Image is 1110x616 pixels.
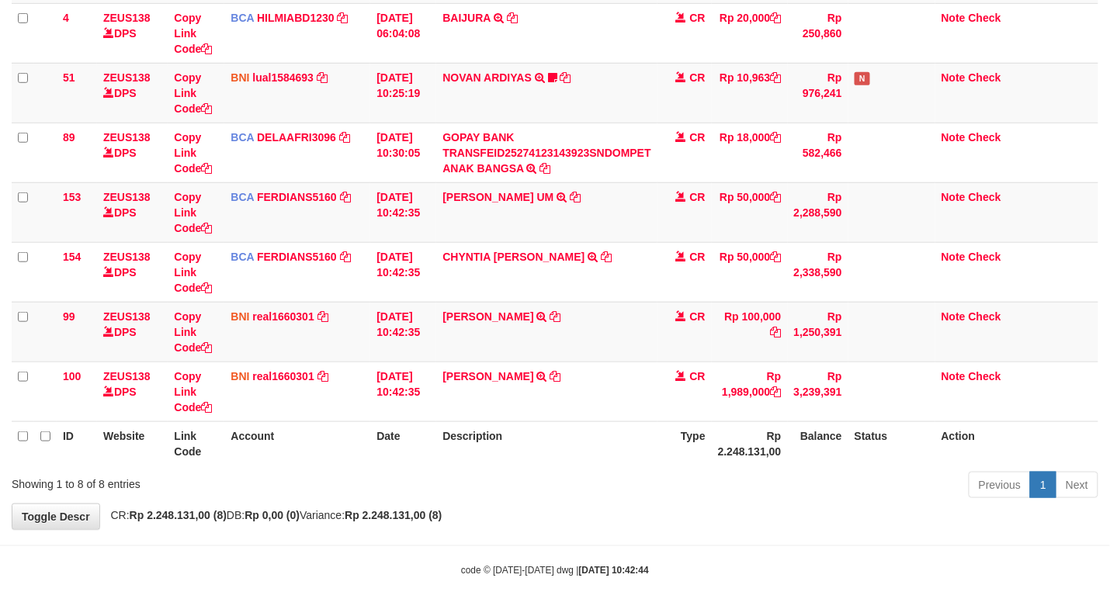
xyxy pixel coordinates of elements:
[97,242,168,302] td: DPS
[935,421,1098,465] th: Action
[942,310,966,323] a: Note
[340,191,351,203] a: Copy FERDIANS5160 to clipboard
[788,421,848,465] th: Balance
[690,131,706,144] span: CR
[771,251,782,263] a: Copy Rp 50,000 to clipboard
[257,251,337,263] a: FERDIANS5160
[370,242,436,302] td: [DATE] 10:42:35
[370,182,436,242] td: [DATE] 10:42:35
[942,12,966,24] a: Note
[442,12,491,24] a: BAIJURA
[712,242,788,302] td: Rp 50,000
[507,12,518,24] a: Copy BAIJURA to clipboard
[690,12,706,24] span: CR
[63,12,69,24] span: 4
[969,251,1001,263] a: Check
[370,3,436,63] td: [DATE] 06:04:08
[442,310,533,323] a: [PERSON_NAME]
[252,370,314,382] a: real1660301
[370,362,436,421] td: [DATE] 10:42:35
[788,123,848,182] td: Rp 582,466
[103,71,151,84] a: ZEUS138
[942,131,966,144] a: Note
[442,191,553,203] a: [PERSON_NAME] UM
[771,191,782,203] a: Copy Rp 50,000 to clipboard
[969,131,1001,144] a: Check
[712,362,788,421] td: Rp 1,989,000
[340,251,351,263] a: Copy FERDIANS5160 to clipboard
[771,326,782,338] a: Copy Rp 100,000 to clipboard
[63,131,75,144] span: 89
[63,71,75,84] span: 51
[63,191,81,203] span: 153
[174,251,212,294] a: Copy Link Code
[771,12,782,24] a: Copy Rp 20,000 to clipboard
[370,302,436,362] td: [DATE] 10:42:35
[174,310,212,354] a: Copy Link Code
[231,310,249,323] span: BNI
[103,12,151,24] a: ZEUS138
[442,370,533,382] a: [PERSON_NAME]
[257,191,337,203] a: FERDIANS5160
[97,182,168,242] td: DPS
[252,71,314,84] a: lual1584693
[57,421,97,465] th: ID
[245,509,300,521] strong: Rp 0,00 (0)
[338,12,349,24] a: Copy HILMIABD1230 to clipboard
[771,131,782,144] a: Copy Rp 18,000 to clipboard
[97,3,168,63] td: DPS
[317,71,328,84] a: Copy lual1584693 to clipboard
[317,370,328,382] a: Copy real1660301 to clipboard
[103,251,151,263] a: ZEUS138
[370,421,436,465] th: Date
[1030,472,1056,498] a: 1
[442,71,532,84] a: NOVAN ARDIYAS
[855,72,870,85] span: Has Note
[257,131,336,144] a: DELAAFRI3096
[345,509,442,521] strong: Rp 2.248.131,00 (8)
[1056,472,1098,498] a: Next
[969,12,1001,24] a: Check
[712,3,788,63] td: Rp 20,000
[788,362,848,421] td: Rp 3,239,391
[231,131,254,144] span: BCA
[317,310,328,323] a: Copy real1660301 to clipboard
[97,421,168,465] th: Website
[436,421,657,465] th: Description
[12,470,451,492] div: Showing 1 to 8 of 8 entries
[712,421,788,465] th: Rp 2.248.131,00
[97,362,168,421] td: DPS
[103,509,442,521] span: CR: DB: Variance:
[690,370,706,382] span: CR
[712,63,788,123] td: Rp 10,963
[690,191,706,203] span: CR
[231,12,254,24] span: BCA
[969,71,1001,84] a: Check
[97,123,168,182] td: DPS
[570,191,581,203] a: Copy MOHAMMAD HOIRUL UM to clipboard
[103,370,151,382] a: ZEUS138
[771,386,782,398] a: Copy Rp 1,989,000 to clipboard
[771,71,782,84] a: Copy Rp 10,963 to clipboard
[690,71,706,84] span: CR
[231,251,254,263] span: BCA
[174,191,212,234] a: Copy Link Code
[942,251,966,263] a: Note
[690,310,706,323] span: CR
[370,123,436,182] td: [DATE] 10:30:05
[103,131,151,144] a: ZEUS138
[788,242,848,302] td: Rp 2,338,590
[788,182,848,242] td: Rp 2,288,590
[231,191,254,203] span: BCA
[788,63,848,123] td: Rp 976,241
[224,421,370,465] th: Account
[601,251,612,263] a: Copy CHYNTIA INDRA DEWI to clipboard
[712,123,788,182] td: Rp 18,000
[712,182,788,242] td: Rp 50,000
[103,310,151,323] a: ZEUS138
[12,504,100,530] a: Toggle Descr
[969,310,1001,323] a: Check
[540,162,551,175] a: Copy GOPAY BANK TRANSFEID25274123143923SNDOMPET ANAK BANGSA to clipboard
[788,3,848,63] td: Rp 250,860
[231,370,249,382] span: BNI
